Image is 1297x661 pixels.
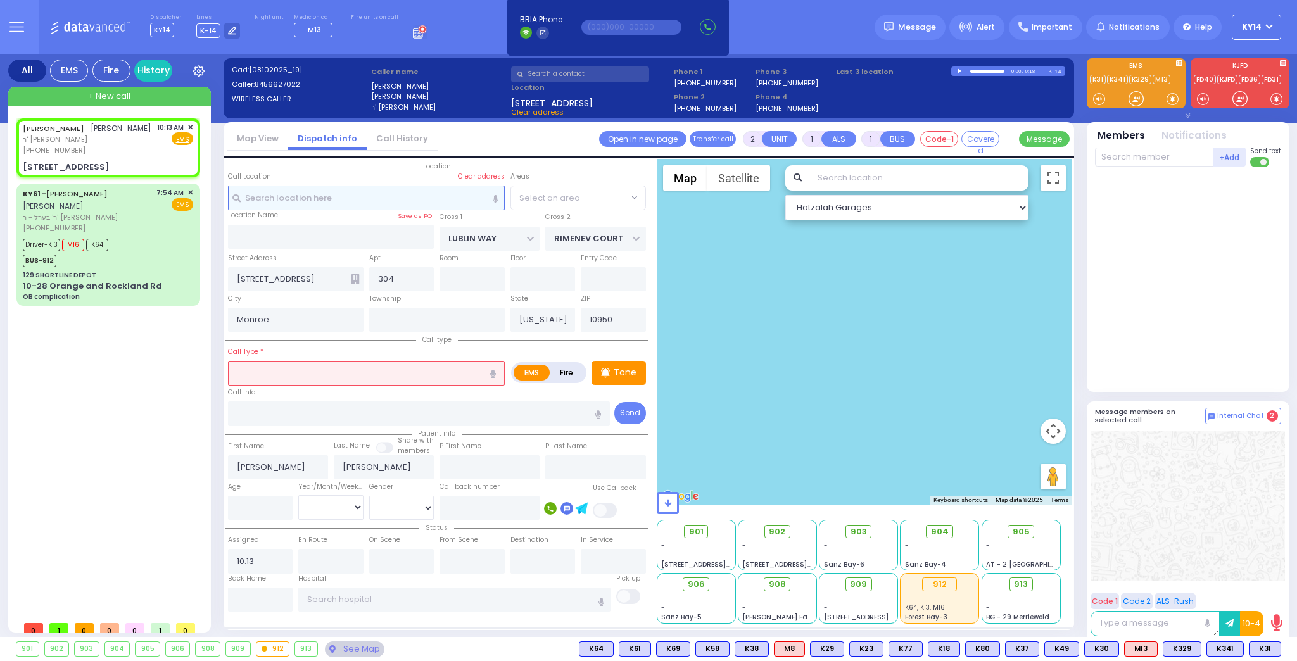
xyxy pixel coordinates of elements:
[23,134,151,145] span: ר' [PERSON_NAME]
[23,255,56,267] span: BUS-912
[1084,641,1119,657] div: BLS
[75,623,94,633] span: 0
[593,483,636,493] label: Use Callback
[511,82,670,93] label: Location
[1041,464,1066,489] button: Drag Pegman onto the map to open Street View
[196,14,241,22] label: Lines
[1084,641,1119,657] div: K30
[1208,413,1215,420] img: comment-alt.png
[8,60,46,82] div: All
[520,14,562,25] span: BRIA Phone
[151,623,170,633] span: 1
[351,274,360,284] span: Other building occupants
[1087,63,1186,72] label: EMS
[1044,641,1079,657] div: K49
[849,641,883,657] div: K23
[23,189,46,199] span: KY61 -
[809,165,1028,191] input: Search location
[92,60,130,82] div: Fire
[228,574,266,584] label: Back Home
[1095,148,1213,167] input: Search member
[851,526,867,538] span: 903
[674,66,751,77] span: Phone 1
[616,574,640,584] label: Pick up
[228,253,277,263] label: Street Address
[735,641,769,657] div: K38
[511,107,564,117] span: Clear address
[769,526,785,538] span: 902
[928,641,960,657] div: BLS
[1161,129,1227,143] button: Notifications
[695,641,730,657] div: K58
[519,192,580,205] span: Select an area
[228,347,263,357] label: Call Type *
[688,578,705,591] span: 906
[1267,410,1278,422] span: 2
[228,535,259,545] label: Assigned
[176,135,189,144] u: EMS
[674,78,737,87] label: [PHONE_NUMBER]
[742,593,746,603] span: -
[581,20,681,35] input: (000)000-00000
[23,292,80,301] div: OB complication
[707,165,770,191] button: Show satellite imagery
[545,212,571,222] label: Cross 2
[1032,22,1072,33] span: Important
[1013,526,1030,538] span: 905
[905,541,909,550] span: -
[756,78,818,87] label: [PHONE_NUMBER]
[1025,64,1036,79] div: 0:18
[23,212,152,223] span: ר' בערל - ר' [PERSON_NAME]
[24,623,43,633] span: 0
[920,131,958,147] button: Code-1
[371,91,507,102] label: [PERSON_NAME]
[619,641,651,657] div: K61
[416,335,458,344] span: Call type
[1194,75,1216,84] a: FD40
[298,482,364,492] div: Year/Month/Week/Day
[295,642,317,656] div: 913
[510,253,526,263] label: Floor
[228,387,255,398] label: Call Info
[1022,64,1024,79] div: /
[136,642,160,656] div: 905
[928,641,960,657] div: K18
[298,574,326,584] label: Hospital
[689,526,704,538] span: 901
[1129,75,1151,84] a: K329
[62,239,84,251] span: M16
[735,641,769,657] div: BLS
[1048,66,1065,76] div: K-14
[228,482,241,492] label: Age
[1041,419,1066,444] button: Map camera controls
[1163,641,1201,657] div: K329
[965,641,1000,657] div: K80
[986,593,990,603] span: -
[545,441,587,451] label: P Last Name
[742,612,817,622] span: [PERSON_NAME] Farm
[1124,641,1158,657] div: ALS
[1121,593,1153,609] button: Code 2
[660,488,702,505] a: Open this area in Google Maps (opens a new window)
[1213,148,1246,167] button: +Add
[1005,641,1039,657] div: K37
[977,22,995,33] span: Alert
[660,488,702,505] img: Google
[986,560,1080,569] span: AT - 2 [GEOGRAPHIC_DATA]
[371,102,507,113] label: ר' [PERSON_NAME]
[150,14,182,22] label: Dispatcher
[440,253,459,263] label: Room
[440,482,500,492] label: Call back number
[1191,63,1289,72] label: KJFD
[824,612,944,622] span: [STREET_ADDRESS][PERSON_NAME]
[1239,75,1260,84] a: FD36
[232,94,367,104] label: WIRELESS CALLER
[371,66,507,77] label: Caller name
[23,145,85,155] span: [PHONE_NUMBER]
[614,402,646,424] button: Send
[579,641,614,657] div: K64
[965,641,1000,657] div: BLS
[23,189,108,199] a: [PERSON_NAME]
[579,641,614,657] div: BLS
[105,642,130,656] div: 904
